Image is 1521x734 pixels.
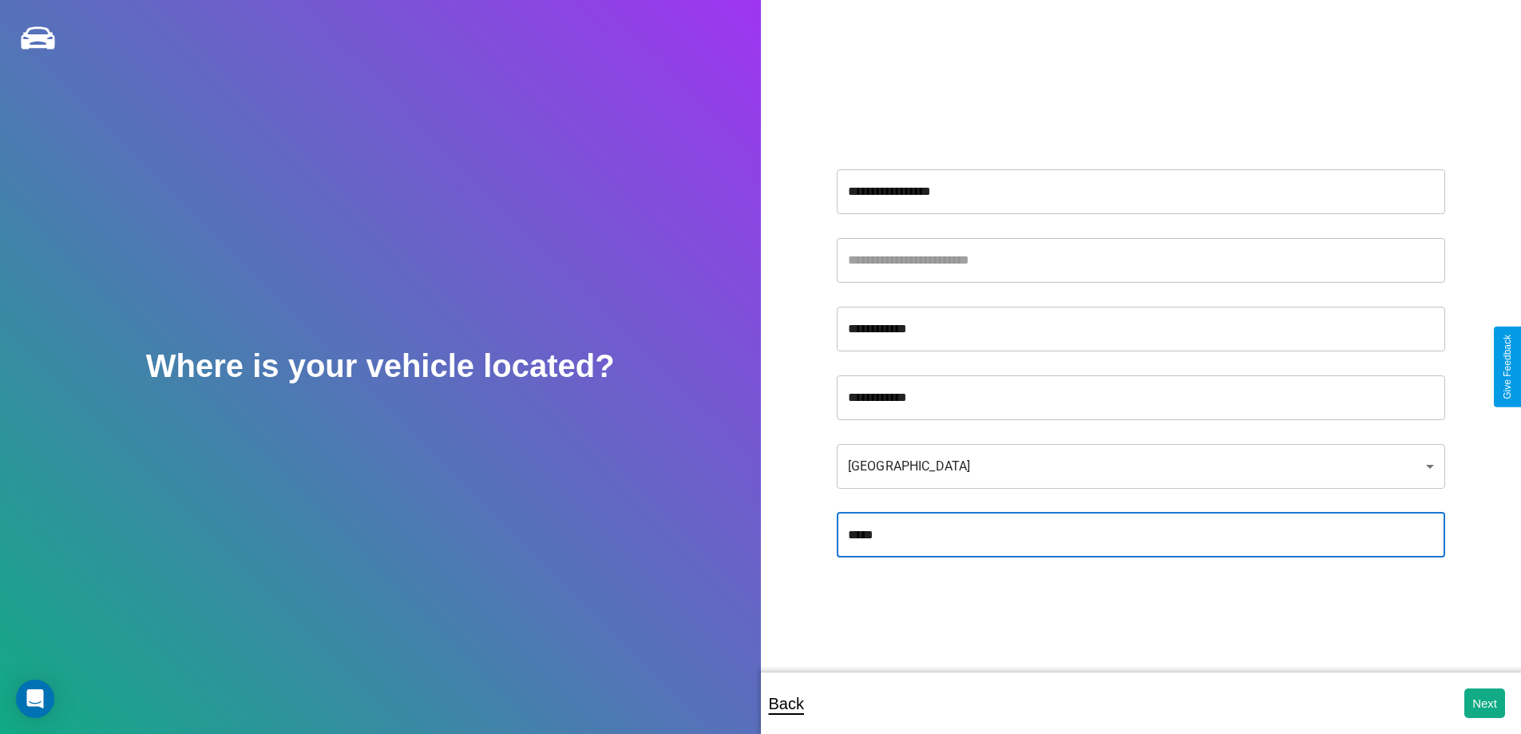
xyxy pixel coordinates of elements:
[146,348,615,384] h2: Where is your vehicle located?
[769,689,804,718] p: Back
[16,680,54,718] div: Open Intercom Messenger
[1502,335,1513,399] div: Give Feedback
[837,444,1445,489] div: [GEOGRAPHIC_DATA]
[1464,688,1505,718] button: Next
